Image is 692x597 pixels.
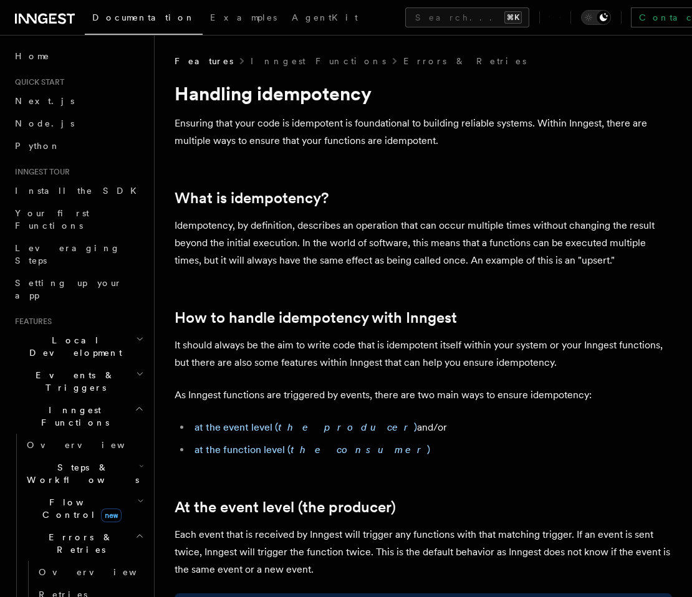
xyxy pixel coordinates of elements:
p: Ensuring that your code is idempotent is foundational to building reliable systems. Within Innges... [175,115,672,150]
span: Errors & Retries [22,531,135,556]
a: Install the SDK [10,179,147,202]
span: Setting up your app [15,278,122,300]
span: Local Development [10,334,136,359]
span: Your first Functions [15,208,89,231]
a: Next.js [10,90,147,112]
span: Events & Triggers [10,369,136,394]
button: Events & Triggers [10,364,147,399]
button: Inngest Functions [10,399,147,434]
span: Inngest tour [10,167,70,177]
a: Python [10,135,147,157]
span: Steps & Workflows [22,461,139,486]
span: Inngest Functions [10,404,135,429]
a: At the event level (the producer) [175,499,396,516]
a: AgentKit [284,4,365,34]
span: Quick start [10,77,64,87]
span: Flow Control [22,496,137,521]
span: Next.js [15,96,74,106]
span: Node.js [15,118,74,128]
a: at the event level (the producer) [195,421,417,433]
span: Overview [39,567,167,577]
span: Python [15,141,60,151]
li: and/or [191,419,672,436]
a: Errors & Retries [403,55,526,67]
a: Node.js [10,112,147,135]
p: Idempotency, by definition, describes an operation that can occur multiple times without changing... [175,217,672,269]
a: Setting up your app [10,272,147,307]
button: Flow Controlnew [22,491,147,526]
span: Home [15,50,50,62]
span: Install the SDK [15,186,144,196]
span: Features [175,55,233,67]
kbd: ⌘K [504,11,522,24]
a: Leveraging Steps [10,237,147,272]
h1: Handling idempotency [175,82,672,105]
button: Errors & Retries [22,526,147,561]
button: Steps & Workflows [22,456,147,491]
span: new [101,509,122,522]
p: As Inngest functions are triggered by events, there are two main ways to ensure idempotency: [175,386,672,404]
button: Search...⌘K [405,7,529,27]
span: Leveraging Steps [15,243,120,265]
a: Your first Functions [10,202,147,237]
span: Overview [27,440,155,450]
button: Toggle dark mode [581,10,611,25]
a: Home [10,45,147,67]
a: at the function level (the consumer) [195,444,430,456]
a: Overview [22,434,147,456]
a: Examples [203,4,284,34]
a: Documentation [85,4,203,35]
span: AgentKit [292,12,358,22]
p: It should always be the aim to write code that is idempotent itself within your system or your In... [175,337,672,371]
a: Overview [34,561,147,583]
a: What is idempotency? [175,189,329,207]
em: the producer [278,421,414,433]
p: Each event that is received by Inngest will trigger any functions with that matching trigger. If ... [175,526,672,578]
a: How to handle idempotency with Inngest [175,309,457,327]
button: Local Development [10,329,147,364]
span: Features [10,317,52,327]
span: Examples [210,12,277,22]
em: the consumer [291,444,427,456]
span: Documentation [92,12,195,22]
a: Inngest Functions [251,55,386,67]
